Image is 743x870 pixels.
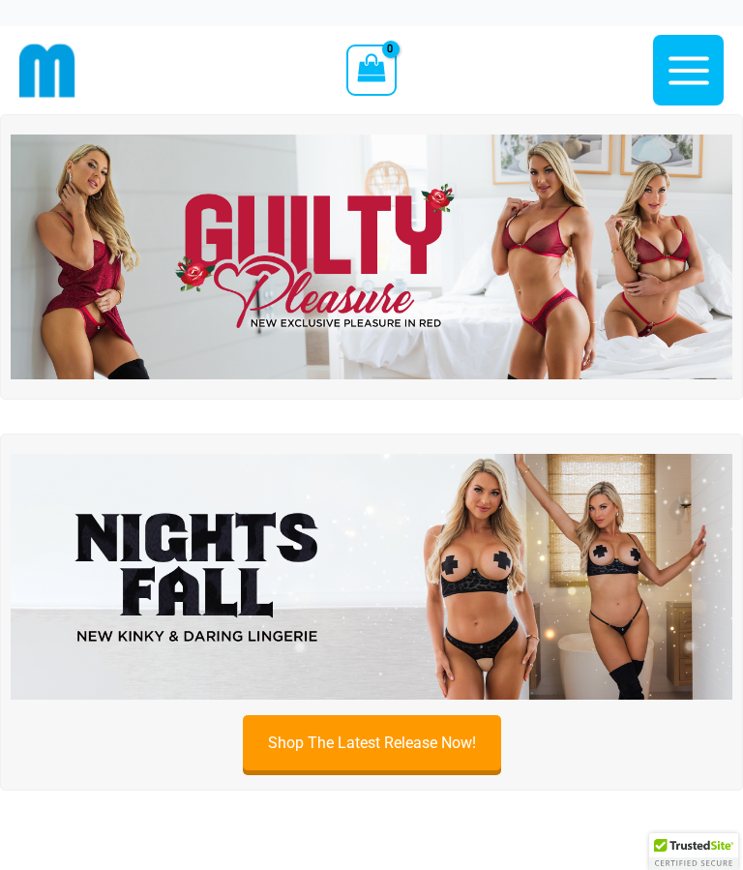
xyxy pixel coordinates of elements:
img: Guilty Pleasures Red Lingerie [11,135,732,380]
div: TrustedSite Certified [649,833,738,870]
a: Shop The Latest Release Now! [243,715,501,770]
a: View Shopping Cart, empty [346,45,396,95]
img: cropped mm emblem [19,43,75,99]
img: Night's Fall Silver Leopard Pack [11,454,732,700]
